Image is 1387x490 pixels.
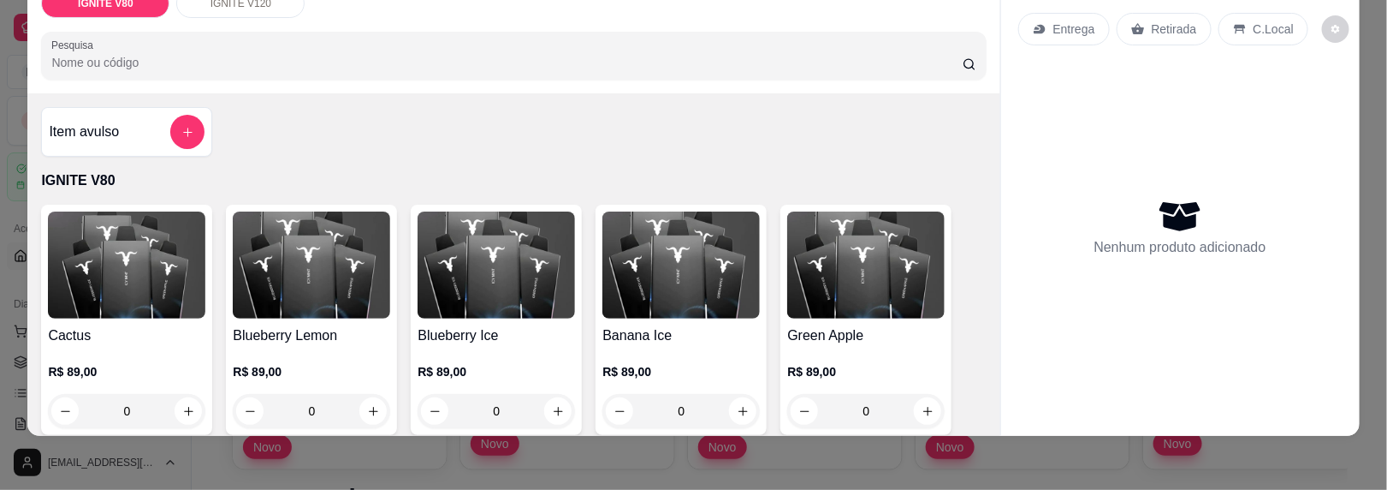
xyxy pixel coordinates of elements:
[359,397,387,425] button: increase-product-quantity
[48,212,205,319] img: product-image
[170,115,204,149] button: add-separate-item
[606,397,633,425] button: decrease-product-quantity
[51,54,962,71] input: Pesquisa
[602,363,760,380] p: R$ 89,00
[1053,21,1095,38] p: Entrega
[51,397,79,425] button: decrease-product-quantity
[51,38,99,52] label: Pesquisa
[1094,237,1266,258] p: Nenhum produto adicionado
[1322,15,1349,43] button: decrease-product-quantity
[787,326,945,346] h4: Green Apple
[233,212,390,319] img: product-image
[602,326,760,346] h4: Banana Ice
[914,397,941,425] button: increase-product-quantity
[544,397,572,425] button: increase-product-quantity
[1152,21,1197,38] p: Retirada
[48,363,205,380] p: R$ 89,00
[175,397,202,425] button: increase-product-quantity
[418,212,575,319] img: product-image
[1254,21,1294,38] p: C.Local
[418,326,575,346] h4: Blueberry Ice
[236,397,264,425] button: decrease-product-quantity
[233,326,390,346] h4: Blueberry Lemon
[602,212,760,319] img: product-image
[49,122,119,142] h4: Item avulso
[421,397,448,425] button: decrease-product-quantity
[41,170,986,191] p: IGNITE V80
[48,326,205,346] h4: Cactus
[787,363,945,380] p: R$ 89,00
[787,212,945,319] img: product-image
[791,397,818,425] button: decrease-product-quantity
[729,397,756,425] button: increase-product-quantity
[233,363,390,380] p: R$ 89,00
[418,363,575,380] p: R$ 89,00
